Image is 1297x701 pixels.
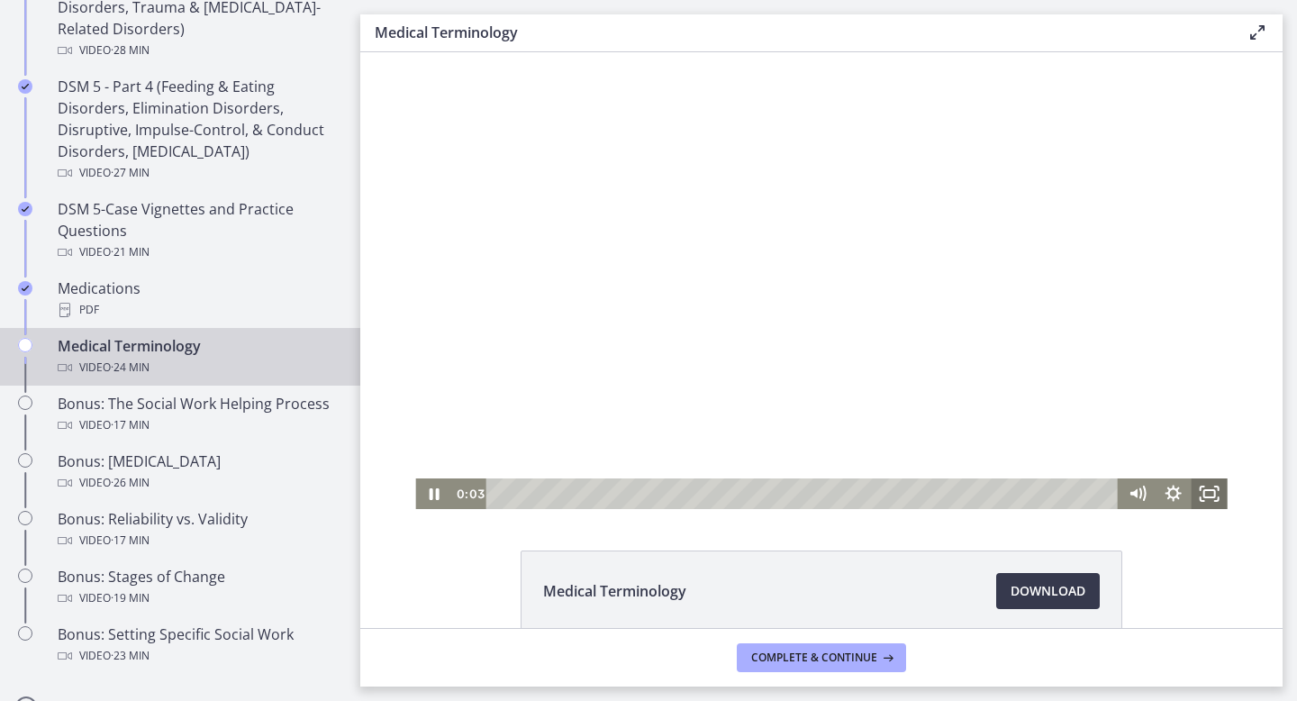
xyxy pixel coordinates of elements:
[111,357,150,378] span: · 24 min
[58,357,339,378] div: Video
[111,530,150,551] span: · 17 min
[58,566,339,609] div: Bonus: Stages of Change
[737,643,906,672] button: Complete & continue
[111,40,150,61] span: · 28 min
[58,393,339,436] div: Bonus: The Social Work Helping Process
[18,281,32,296] i: Completed
[58,624,339,667] div: Bonus: Setting Specific Social Work
[58,335,339,378] div: Medical Terminology
[831,426,867,457] button: Fullscreen
[58,40,339,61] div: Video
[759,426,795,457] button: Mute
[111,645,150,667] span: · 23 min
[111,472,150,494] span: · 26 min
[58,241,339,263] div: Video
[375,22,1218,43] h3: Medical Terminology
[111,162,150,184] span: · 27 min
[996,573,1100,609] a: Download
[18,79,32,94] i: Completed
[58,76,339,184] div: DSM 5 - Part 4 (Feeding & Eating Disorders, Elimination Disorders, Disruptive, Impulse-Control, &...
[58,198,339,263] div: DSM 5-Case Vignettes and Practice Questions
[751,651,877,665] span: Complete & continue
[58,451,339,494] div: Bonus: [MEDICAL_DATA]
[58,414,339,436] div: Video
[58,530,339,551] div: Video
[58,508,339,551] div: Bonus: Reliability vs. Validity
[18,202,32,216] i: Completed
[795,426,831,457] button: Show settings menu
[58,587,339,609] div: Video
[58,299,339,321] div: PDF
[58,472,339,494] div: Video
[111,587,150,609] span: · 19 min
[58,278,339,321] div: Medications
[111,241,150,263] span: · 21 min
[58,645,339,667] div: Video
[543,580,686,602] span: Medical Terminology
[58,162,339,184] div: Video
[111,414,150,436] span: · 17 min
[1011,580,1085,602] span: Download
[360,52,1283,509] iframe: Video Lesson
